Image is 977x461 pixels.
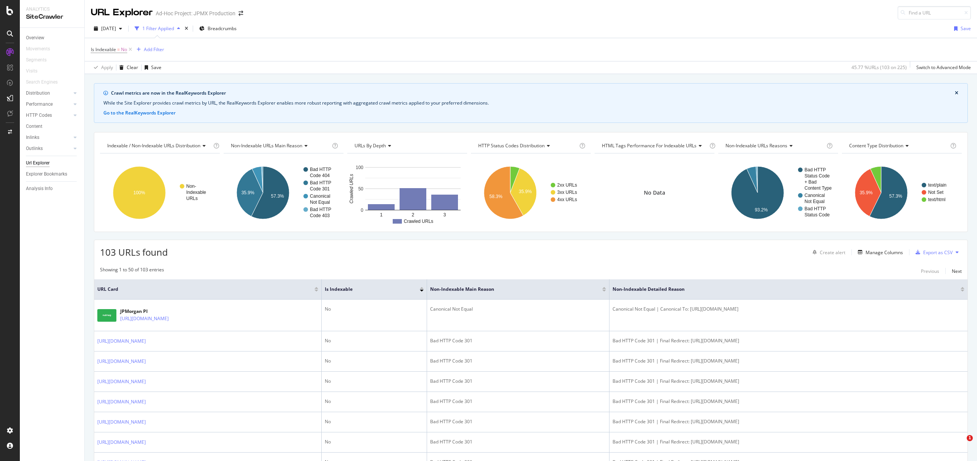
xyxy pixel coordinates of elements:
[430,306,606,313] div: Canonical Not Equal
[804,173,830,179] text: Status Code
[94,83,968,123] div: info banner
[866,249,903,256] div: Manage Columns
[557,190,577,195] text: 3xx URLs
[26,134,71,142] a: Inlinks
[26,56,47,64] div: Segments
[804,167,826,172] text: Bad HTTP
[809,246,845,258] button: Create alert
[224,160,343,226] svg: A chart.
[347,160,466,226] svg: A chart.
[100,246,168,258] span: 103 URLs found
[107,142,200,149] span: Indexable / Non-Indexable URLs distribution
[952,268,962,274] div: Next
[26,159,79,167] a: Url Explorer
[310,200,330,205] text: Not Equal
[928,182,946,188] text: text/plain
[353,140,460,152] h4: URLs by Depth
[91,61,113,74] button: Apply
[26,134,39,142] div: Inlinks
[755,207,768,213] text: 93.2%
[26,34,79,42] a: Overview
[928,190,944,195] text: Not Set
[26,185,53,193] div: Analysis Info
[156,10,235,17] div: Ad-Hoc Project: JPMX Production
[325,378,424,385] div: No
[26,67,45,75] a: Visits
[26,6,78,13] div: Analytics
[117,46,120,53] span: =
[26,89,71,97] a: Distribution
[412,212,414,218] text: 2
[239,11,243,16] div: arrow-right-arrow-left
[116,61,138,74] button: Clear
[913,246,953,258] button: Export as CSV
[103,110,176,116] button: Go to the RealKeywords Explorer
[898,6,971,19] input: Find a URL
[151,64,161,71] div: Save
[358,186,364,192] text: 50
[430,358,606,364] div: Bad HTTP Code 301
[310,180,331,185] text: Bad HTTP
[804,193,825,198] text: Canonical
[100,160,219,226] svg: A chart.
[380,212,383,218] text: 1
[26,185,79,193] a: Analysis Info
[26,89,50,97] div: Distribution
[26,111,52,119] div: HTTP Codes
[613,438,964,445] div: Bad HTTP Code 301 | Final Redirect: [URL][DOMAIN_NAME]
[97,438,146,446] a: [URL][DOMAIN_NAME]
[557,182,577,188] text: 2xx URLs
[325,337,424,344] div: No
[26,170,67,178] div: Explorer Bookmarks
[91,23,125,35] button: [DATE]
[241,190,254,195] text: 35.9%
[111,90,955,97] div: Crawl metrics are now in the RealKeywords Explorer
[208,25,237,32] span: Breadcrumbs
[26,56,54,64] a: Segments
[97,309,116,322] img: main image
[613,358,964,364] div: Bad HTTP Code 301 | Final Redirect: [URL][DOMAIN_NAME]
[355,142,386,149] span: URLs by Depth
[91,46,116,53] span: Is Indexable
[26,34,44,42] div: Overview
[430,378,606,385] div: Bad HTTP Code 301
[613,418,964,425] div: Bad HTTP Code 301 | Final Redirect: [URL][DOMAIN_NAME]
[644,189,665,197] span: No Data
[613,378,964,385] div: Bad HTTP Code 301 | Final Redirect: [URL][DOMAIN_NAME]
[325,286,408,293] span: Is Indexable
[186,190,206,195] text: Indexable
[134,45,164,54] button: Add Filter
[103,100,958,106] div: While the Site Explorer provides crawl metrics by URL, the RealKeywords Explorer enables more rob...
[489,194,502,199] text: 58.3%
[804,199,825,204] text: Not Equal
[804,185,832,191] text: Content Type
[26,78,65,86] a: Search Engines
[325,358,424,364] div: No
[325,438,424,445] div: No
[97,418,146,426] a: [URL][DOMAIN_NAME]
[325,418,424,425] div: No
[310,207,331,212] text: Bad HTTP
[97,358,146,365] a: [URL][DOMAIN_NAME]
[26,145,43,153] div: Outlinks
[928,197,945,202] text: text/html
[100,266,164,276] div: Showing 1 to 50 of 103 entries
[325,398,424,405] div: No
[430,438,606,445] div: Bad HTTP Code 301
[913,61,971,74] button: Switch to Advanced Mode
[820,249,845,256] div: Create alert
[952,266,962,276] button: Next
[26,13,78,21] div: SiteCrawler
[855,248,903,257] button: Manage Columns
[26,100,53,108] div: Performance
[310,173,330,178] text: Code 404
[134,190,145,195] text: 100%
[613,398,964,405] div: Bad HTTP Code 301 | Final Redirect: [URL][DOMAIN_NAME]
[804,212,830,218] text: Status Code
[842,160,961,226] svg: A chart.
[97,378,146,385] a: [URL][DOMAIN_NAME]
[724,140,825,152] h4: Non-Indexable URLs Reasons
[478,142,545,149] span: HTTP Status Codes Distribution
